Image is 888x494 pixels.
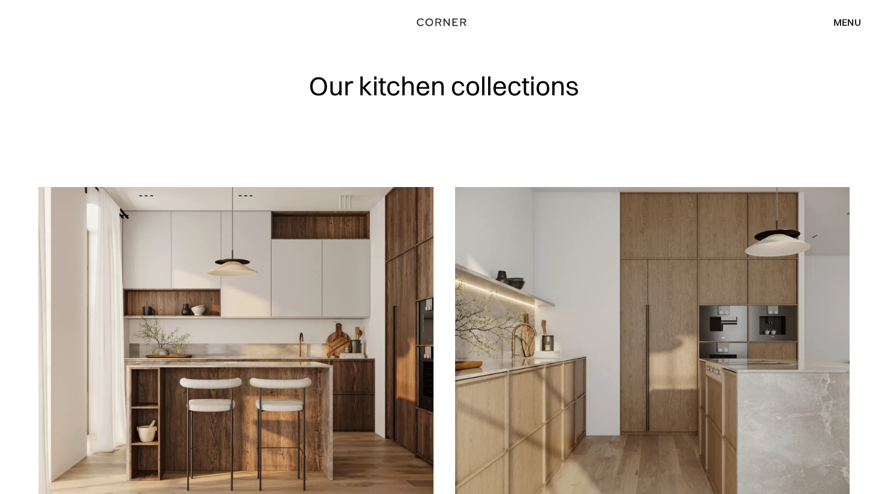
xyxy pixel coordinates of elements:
div: menu [821,12,861,32]
h1: Our kitchen collections [309,72,579,100]
div: menu [833,17,861,27]
a: home [407,14,481,30]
